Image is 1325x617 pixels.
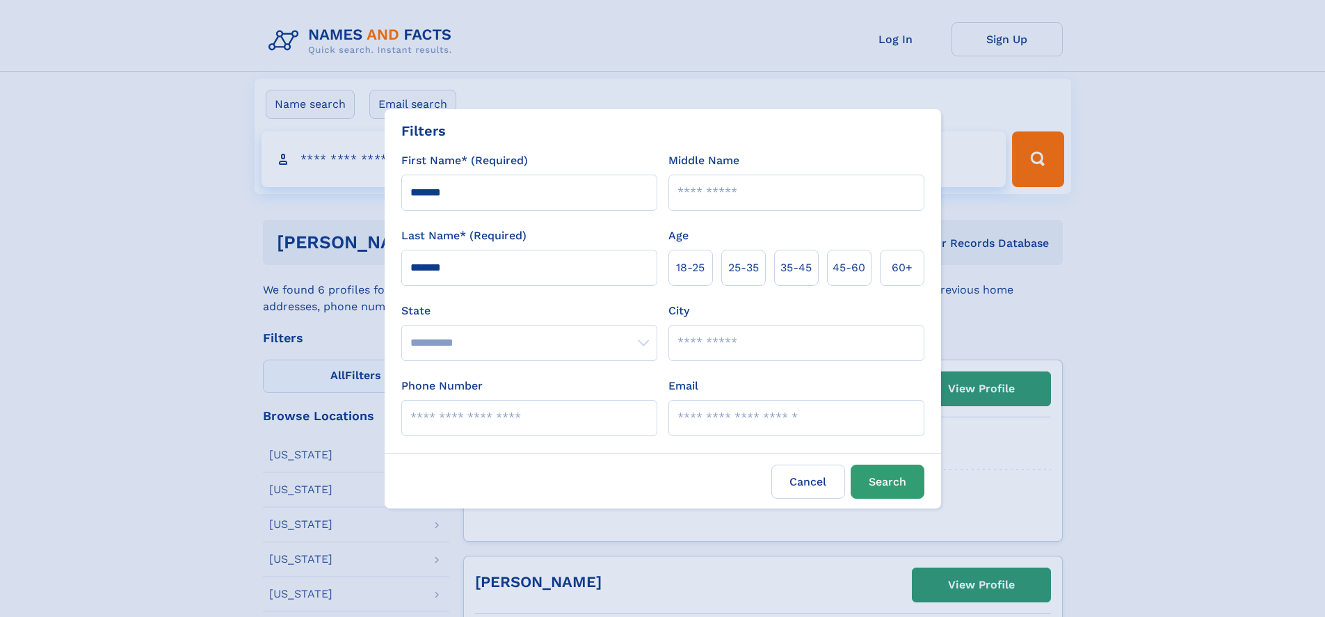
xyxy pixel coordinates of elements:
[668,152,739,169] label: Middle Name
[668,227,689,244] label: Age
[851,465,924,499] button: Search
[401,227,527,244] label: Last Name* (Required)
[668,303,689,319] label: City
[833,259,865,276] span: 45‑60
[401,378,483,394] label: Phone Number
[728,259,759,276] span: 25‑35
[401,152,528,169] label: First Name* (Required)
[401,303,657,319] label: State
[401,120,446,141] div: Filters
[668,378,698,394] label: Email
[771,465,845,499] label: Cancel
[676,259,705,276] span: 18‑25
[892,259,913,276] span: 60+
[780,259,812,276] span: 35‑45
